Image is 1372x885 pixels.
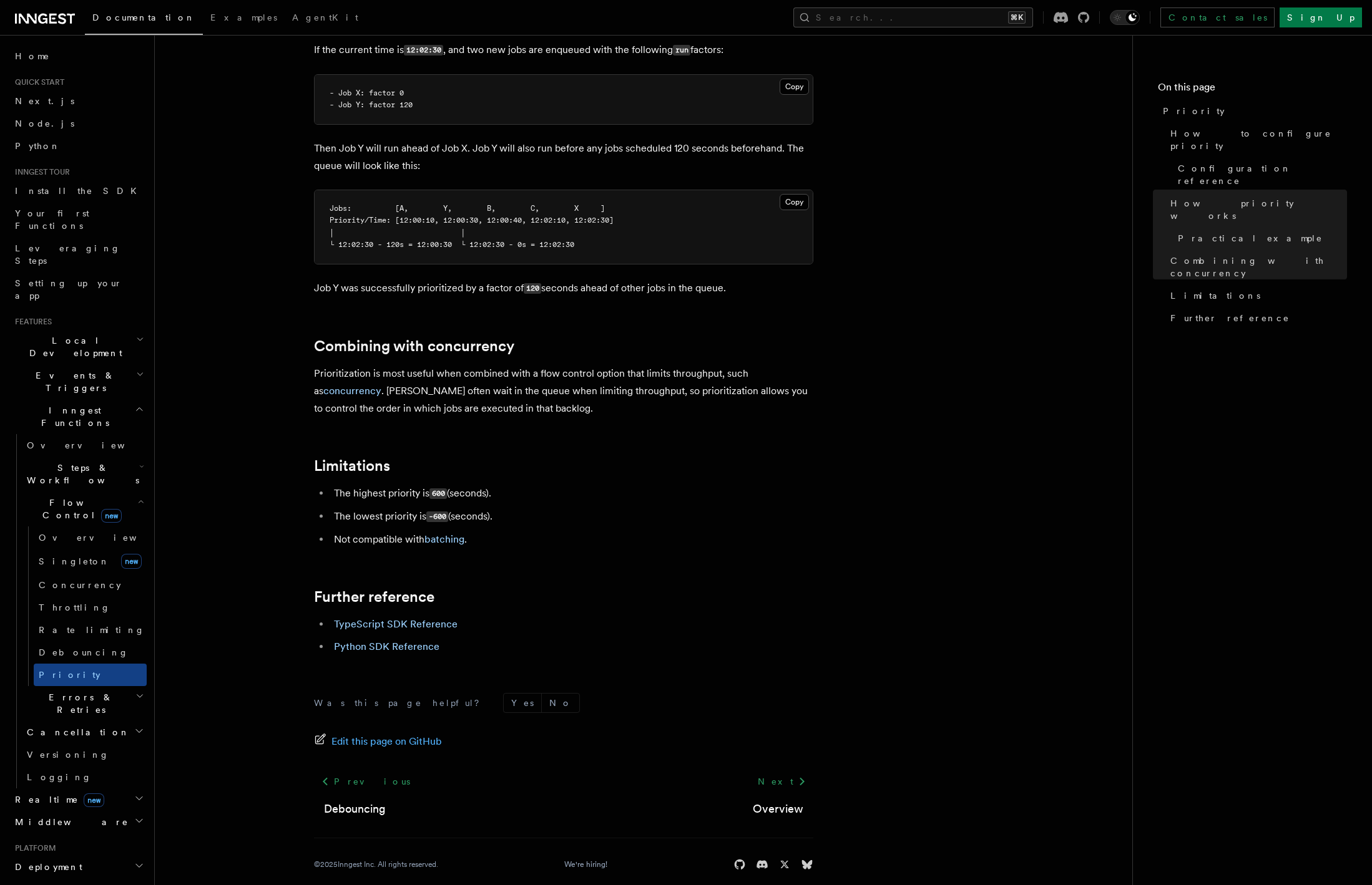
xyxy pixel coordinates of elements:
a: Next.js [10,90,147,112]
p: Prioritization is most useful when combined with a flow control option that limits throughput, su... [314,365,813,417]
span: Errors & Retries [22,691,135,716]
a: Examples [203,4,285,34]
span: new [101,509,122,523]
a: Your first Functions [10,202,147,237]
a: Debouncing [34,641,147,664]
a: Leveraging Steps [10,237,147,272]
span: Setting up your app [15,278,122,301]
span: Configuration reference [1178,162,1347,187]
code: 120 [524,283,541,294]
div: Inngest Functions [10,434,147,788]
a: Documentation [85,4,203,35]
span: Leveraging Steps [15,243,120,266]
span: Events & Triggers [10,369,136,394]
span: - Job X: factor 0 [330,89,404,97]
button: Middleware [10,811,147,833]
a: Further reference [314,588,434,606]
a: We're hiring! [564,859,607,869]
a: Previous [314,770,417,793]
a: AgentKit [285,4,366,34]
span: Logging [27,772,92,782]
code: run [673,45,690,56]
a: How to configure priority [1165,122,1347,157]
a: Next [750,770,813,793]
span: Rate limiting [39,625,145,635]
button: Inngest Functions [10,399,147,434]
button: Search...⌘K [793,7,1033,27]
p: If the current time is , and two new jobs are enqueued with the following factors: [314,41,813,59]
button: Errors & Retries [22,686,147,721]
a: TypeScript SDK Reference [334,618,458,630]
a: Concurrency [34,574,147,596]
span: Install the SDK [15,186,144,196]
p: Job Y was successfully prioritized by a factor of seconds ahead of other jobs in the queue. [314,279,813,297]
div: Flow Controlnew [22,526,147,686]
a: Python SDK Reference [334,641,439,652]
span: Local Development [10,334,136,359]
button: Events & Triggers [10,364,147,399]
span: Python [15,141,61,151]
span: └ 12:02:30 - 120s = 12:00:30 └ 12:02:30 - 0s = 12:02:30 [330,240,574,249]
span: Jobs: [A, Y, B, C, X ] [330,204,605,213]
a: How priority works [1165,192,1347,227]
button: No [542,694,579,712]
a: Further reference [1165,307,1347,329]
button: Copy [780,79,809,95]
button: Cancellation [22,721,147,743]
span: Node.js [15,118,74,128]
span: Quick start [10,77,64,87]
span: Priority [39,670,100,680]
span: Singleton [39,556,110,566]
span: Flow Control [22,496,137,521]
a: Home [10,45,147,67]
a: Sign Up [1280,7,1362,27]
span: new [121,554,142,569]
span: Priority/Time: [12:00:10, 12:00:30, 12:00:40, 12:02:10, 12:02:30] [330,216,614,225]
span: Inngest Functions [10,404,135,429]
a: Combining with concurrency [1165,249,1347,284]
span: Realtime [10,793,104,806]
a: Configuration reference [1173,157,1347,192]
a: Singletonnew [34,549,147,574]
span: Overview [27,440,155,450]
button: Realtimenew [10,788,147,811]
a: Node.js [10,112,147,135]
span: Next.js [15,96,74,106]
span: Combining with concurrency [1170,254,1347,279]
span: Practical example [1178,232,1323,244]
a: Contact sales [1160,7,1275,27]
a: Overview [22,434,147,457]
a: Throttling [34,596,147,619]
span: new [84,793,104,807]
span: AgentKit [292,12,358,22]
button: Local Development [10,329,147,364]
button: Yes [504,694,541,712]
span: Edit this page on GitHub [331,733,442,750]
span: Concurrency [39,580,121,590]
a: Rate limiting [34,619,147,641]
a: Priority [1158,100,1347,122]
span: - Job Y: factor 120 [330,100,413,109]
a: Priority [34,664,147,686]
div: © 2025 Inngest Inc. All rights reserved. [314,859,438,869]
span: Deployment [10,861,82,873]
code: 12:02:30 [404,45,443,56]
code: 600 [429,488,447,499]
span: Inngest tour [10,167,70,177]
a: Practical example [1173,227,1347,249]
span: Documentation [92,12,195,22]
span: Features [10,317,52,327]
button: Toggle dark mode [1110,10,1140,25]
span: Debouncing [39,647,129,657]
button: Steps & Workflows [22,457,147,491]
span: │ │ [330,228,465,237]
span: How to configure priority [1170,127,1347,152]
li: The lowest priority is (seconds). [330,508,813,526]
li: The highest priority is (seconds). [330,485,813,503]
span: Your first Functions [15,208,89,231]
button: Copy [780,194,809,210]
h4: On this page [1158,80,1347,100]
code: -600 [426,511,448,522]
p: Was this page helpful? [314,697,488,709]
p: Then Job Y will run ahead of Job X. Job Y will also run before any jobs scheduled 120 seconds bef... [314,140,813,175]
